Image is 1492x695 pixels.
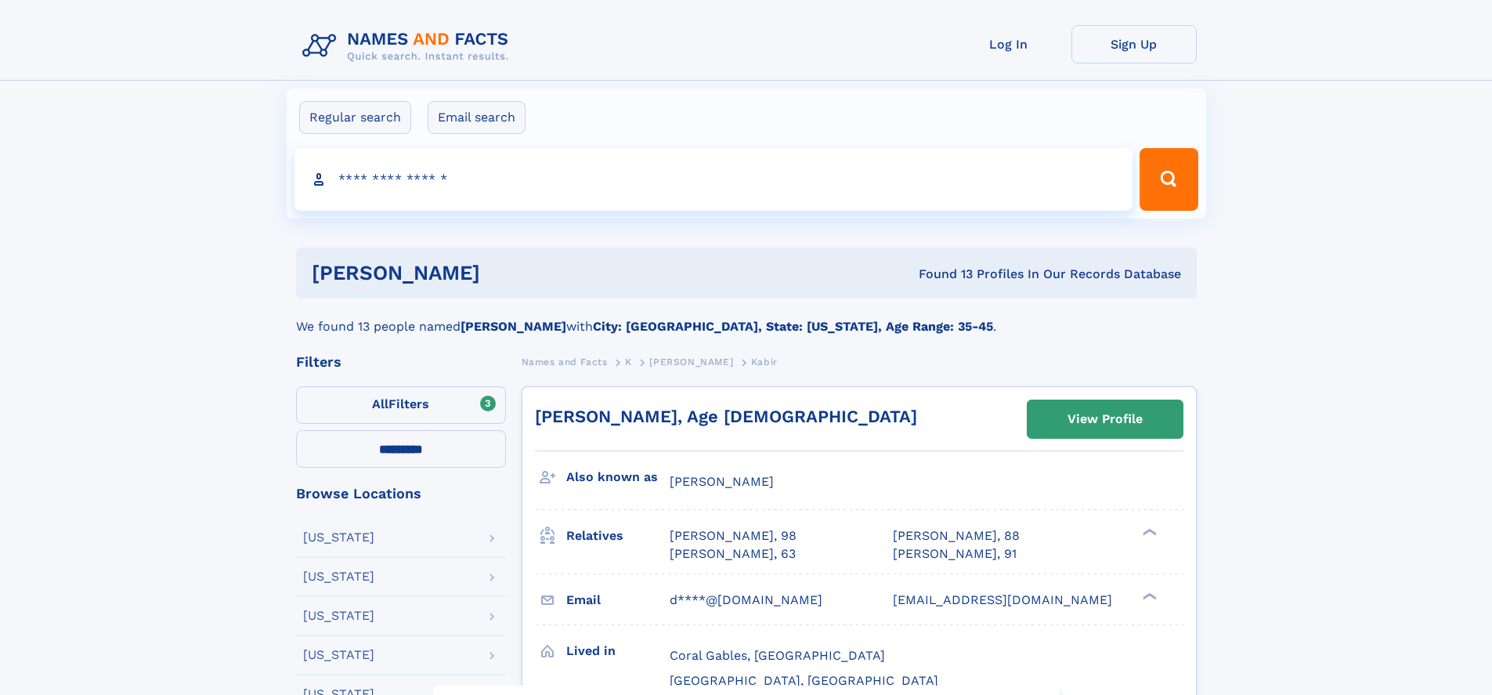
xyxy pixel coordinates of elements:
h3: Email [566,587,670,614]
a: [PERSON_NAME], 91 [893,545,1017,563]
div: Browse Locations [296,487,506,501]
span: [PERSON_NAME] [649,357,733,367]
span: [PERSON_NAME] [670,474,774,489]
a: K [625,352,632,371]
h3: Also known as [566,464,670,490]
div: View Profile [1068,401,1143,437]
span: K [625,357,632,367]
div: [US_STATE] [303,649,374,661]
div: Filters [296,355,506,369]
a: View Profile [1028,400,1183,438]
a: [PERSON_NAME], 63 [670,545,796,563]
div: ❯ [1139,591,1158,601]
img: Logo Names and Facts [296,25,522,67]
div: [US_STATE] [303,570,374,583]
label: Regular search [299,101,411,134]
b: [PERSON_NAME] [461,319,566,334]
div: Found 13 Profiles In Our Records Database [699,266,1181,283]
h3: Lived in [566,638,670,664]
b: City: [GEOGRAPHIC_DATA], State: [US_STATE], Age Range: 35-45 [593,319,993,334]
span: Kabir [751,357,778,367]
a: [PERSON_NAME], 88 [893,527,1020,545]
a: [PERSON_NAME], Age [DEMOGRAPHIC_DATA] [535,407,917,426]
h1: [PERSON_NAME] [312,263,699,283]
input: search input [294,148,1133,211]
span: Coral Gables, [GEOGRAPHIC_DATA] [670,648,885,663]
label: Filters [296,386,506,424]
a: [PERSON_NAME] [649,352,733,371]
h3: Relatives [566,523,670,549]
a: Log In [946,25,1071,63]
a: Sign Up [1071,25,1197,63]
div: We found 13 people named with . [296,299,1197,336]
div: ❯ [1139,527,1158,538]
a: Names and Facts [522,352,608,371]
span: All [372,396,388,411]
span: [GEOGRAPHIC_DATA], [GEOGRAPHIC_DATA] [670,673,938,688]
div: [US_STATE] [303,531,374,544]
div: [US_STATE] [303,610,374,622]
button: Search Button [1140,148,1198,211]
label: Email search [428,101,526,134]
span: [EMAIL_ADDRESS][DOMAIN_NAME] [893,592,1112,607]
a: [PERSON_NAME], 98 [670,527,797,545]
